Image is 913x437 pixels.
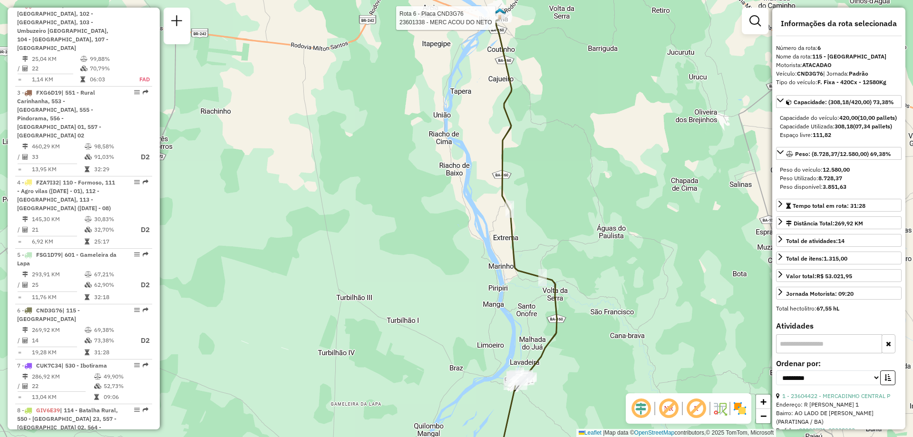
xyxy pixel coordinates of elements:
td: 99,88% [89,54,129,64]
i: Total de Atividades [22,338,28,343]
div: Nome da rota: [776,52,902,61]
i: Tempo total em rota [85,350,89,355]
span: | 601 - Gameleira da Lapa [17,251,117,267]
td: 09:06 [103,392,148,402]
div: Peso disponível: [780,183,898,191]
span: 4 - [17,179,115,212]
td: 49,90% [103,372,148,381]
i: Distância Total [22,56,28,62]
div: Jornada Motorista: 09:20 [786,290,854,298]
i: % de utilização da cubagem [94,383,101,389]
strong: 14 [838,237,845,244]
i: % de utilização do peso [94,374,101,379]
i: Tempo total em rota [85,166,89,172]
strong: 1.315,00 [824,255,847,262]
span: FXG6D19 [36,89,61,96]
div: Total de itens: [786,254,847,263]
td: 25,04 KM [31,54,80,64]
span: 6 - [17,307,80,322]
td: / [17,335,22,347]
em: Rota exportada [143,362,148,368]
i: % de utilização da cubagem [85,282,92,288]
strong: 420,00 [839,114,858,121]
td: = [17,392,22,402]
a: 1 - 23604422 - MERCADINHO CENTRAL P [782,392,890,399]
em: Rota exportada [143,407,148,413]
td: 145,30 KM [31,214,84,224]
td: 06:03 [89,75,129,84]
i: Tempo total em rota [85,239,89,244]
td: 269,92 KM [31,325,84,335]
span: FSG1D79 [36,251,61,258]
span: Exibir NR [657,397,680,420]
img: Fluxo de ruas [712,401,728,416]
span: − [760,410,767,422]
em: Opções [134,89,140,95]
i: Total de Atividades [22,282,28,288]
td: 91,03% [94,151,132,163]
i: % de utilização do peso [85,272,92,277]
i: Distância Total [22,216,28,222]
td: 13,95 KM [31,165,84,174]
td: / [17,64,22,73]
span: | Jornada: [823,70,868,77]
div: Peso Utilizado: [780,174,898,183]
div: Map data © contributors,© 2025 TomTom, Microsoft [576,429,776,437]
td: / [17,279,22,291]
td: = [17,75,22,84]
span: Total de atividades: [786,237,845,244]
em: Rota exportada [143,179,148,185]
td: 22 [31,381,94,391]
span: Peso: (8.728,37/12.580,00) 69,38% [795,150,891,157]
div: Espaço livre: [780,131,898,139]
i: % de utilização da cubagem [85,338,92,343]
strong: 115 - [GEOGRAPHIC_DATA] [812,53,886,60]
a: Tempo total em rota: 31:28 [776,199,902,212]
i: Total de Atividades [22,66,28,71]
span: 3 - [17,89,101,139]
span: CUK7C34 [36,362,61,369]
div: Capacidade do veículo: [780,114,898,122]
a: OpenStreetMap [634,429,675,436]
strong: (10,00 pallets) [858,114,897,121]
div: Distância Total: [786,219,863,228]
i: % de utilização da cubagem [85,227,92,233]
i: % de utilização do peso [85,216,92,222]
td: 73,38% [94,335,132,347]
a: Exibir filtros [746,11,765,30]
strong: CND3G76 [797,70,823,77]
strong: R$ 53.021,95 [816,272,852,280]
p: D2 [133,224,150,235]
strong: (07,34 pallets) [853,123,892,130]
i: Distância Total [22,327,28,333]
div: Valor total: [786,272,852,281]
em: Rota exportada [143,252,148,257]
td: = [17,237,22,246]
i: % de utilização da cubagem [80,66,87,71]
strong: Padrão [849,70,868,77]
td: 32:18 [94,292,132,302]
td: 70,79% [89,64,129,73]
img: Exibir/Ocultar setores [732,401,748,416]
em: Rota exportada [143,307,148,313]
td: = [17,165,22,174]
em: Opções [134,252,140,257]
td: 32,70% [94,224,132,236]
div: Tipo do veículo: [776,78,902,87]
td: 21 [31,224,84,236]
em: Opções [134,362,140,368]
i: Total de Atividades [22,227,28,233]
td: 69,38% [94,325,132,335]
i: % de utilização do peso [85,327,92,333]
span: Peso do veículo: [780,166,850,173]
i: % de utilização do peso [80,56,87,62]
strong: 111,82 [813,131,831,138]
div: Peso: (8.728,37/12.580,00) 69,38% [776,162,902,195]
div: Capacidade Utilizada: [780,122,898,131]
span: 269,92 KM [835,220,863,227]
span: Capacidade: (308,18/420,00) 73,38% [794,98,894,106]
td: 1,14 KM [31,75,80,84]
i: % de utilização da cubagem [85,154,92,160]
i: Total de Atividades [22,154,28,160]
i: Tempo total em rota [85,294,89,300]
